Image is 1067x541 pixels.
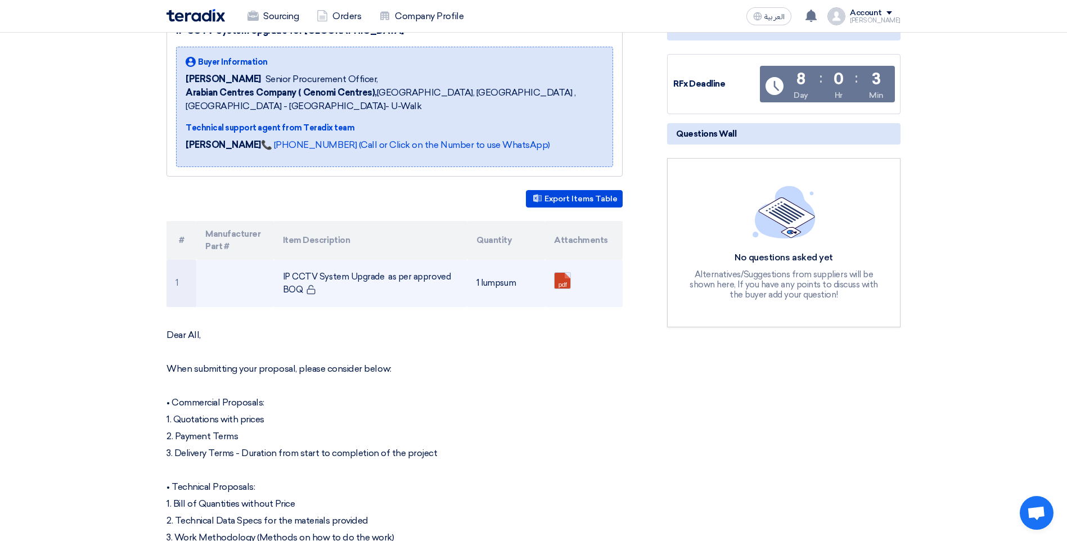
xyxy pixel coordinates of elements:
[198,56,268,68] span: Buyer Information
[869,89,884,101] div: Min
[166,9,225,22] img: Teradix logo
[676,128,736,140] span: Questions Wall
[166,515,623,526] p: 2. Technical Data Specs for the materials provided
[166,431,623,442] p: 2. Payment Terms
[308,4,370,29] a: Orders
[526,190,623,208] button: Export Items Table
[166,330,623,341] p: Dear All,
[1020,496,1054,530] a: Open chat
[673,78,758,91] div: RFx Deadline
[796,71,805,87] div: 8
[265,73,378,86] span: Senior Procurement Officer,
[855,68,858,88] div: :
[186,73,261,86] span: [PERSON_NAME]
[850,8,882,18] div: Account
[274,260,468,307] td: IP CCTV System Upgrade as per approved BOQ
[827,7,845,25] img: profile_test.png
[467,221,545,260] th: Quantity
[688,269,880,300] div: Alternatives/Suggestions from suppliers will be shown here, If you have any points to discuss wit...
[186,139,261,150] strong: [PERSON_NAME]
[467,260,545,307] td: 1 lumpsum
[545,221,623,260] th: Attachments
[764,13,785,21] span: العربية
[166,498,623,510] p: 1. Bill of Quantities without Price
[196,221,274,260] th: Manufacturer Part #
[166,397,623,408] p: • Commercial Proposals:
[835,89,843,101] div: Hr
[186,86,604,113] span: [GEOGRAPHIC_DATA], [GEOGRAPHIC_DATA] ,[GEOGRAPHIC_DATA] - [GEOGRAPHIC_DATA]- U-Walk
[166,414,623,425] p: 1. Quotations with prices
[186,122,604,134] div: Technical support agent from Teradix team
[872,71,881,87] div: 3
[820,68,822,88] div: :
[261,139,550,150] a: 📞 [PHONE_NUMBER] (Call or Click on the Number to use WhatsApp)
[370,4,472,29] a: Company Profile
[850,17,901,24] div: [PERSON_NAME]
[238,4,308,29] a: Sourcing
[555,273,645,340] a: Makkah_Mall_IPCCTV_Upgrade__BOQ_1754815209126.pdf
[274,221,468,260] th: Item Description
[186,87,377,98] b: Arabian Centres Company ( Cenomi Centres),
[753,186,816,238] img: empty_state_list.svg
[834,71,844,87] div: 0
[794,89,808,101] div: Day
[166,363,623,375] p: When submitting your proposal, please consider below:
[166,260,196,307] td: 1
[166,448,623,459] p: 3. Delivery Terms - Duration from start to completion of the project
[166,481,623,493] p: • Technical Proposals:
[746,7,791,25] button: العربية
[166,221,196,260] th: #
[688,252,880,264] div: No questions asked yet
